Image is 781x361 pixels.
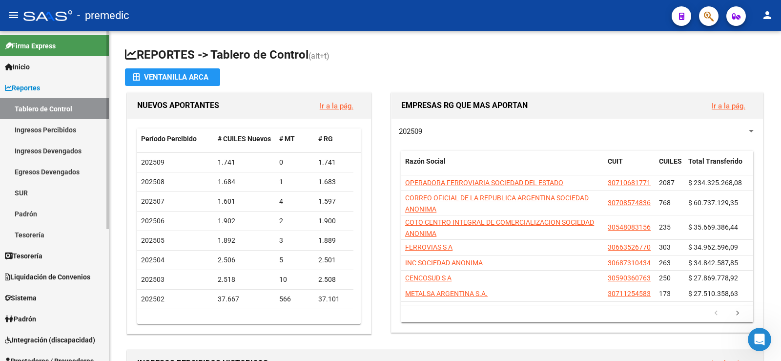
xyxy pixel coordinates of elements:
[405,274,452,282] span: CENCOSUD S A
[405,194,589,213] span: CORREO OFICIAL DE LA REPUBLICA ARGENTINA SOCIEDAD ANONIMA
[5,272,90,282] span: Liquidación de Convenios
[608,223,651,231] span: 30548083156
[318,235,349,246] div: 1.889
[279,157,310,168] div: 0
[608,179,651,187] span: 30710681771
[707,308,725,319] a: go to previous page
[604,151,655,183] datatable-header-cell: CUIT
[279,196,310,207] div: 4
[218,255,272,266] div: 2.506
[141,135,197,143] span: Período Percibido
[659,199,671,207] span: 768
[141,236,164,244] span: 202505
[279,176,310,188] div: 1
[405,259,483,267] span: INC SOCIEDAD ANONIMA
[279,135,295,143] span: # MT
[141,197,164,205] span: 202507
[218,135,271,143] span: # CUILES Nuevos
[659,223,671,231] span: 235
[308,51,329,61] span: (alt+t)
[314,128,353,149] datatable-header-cell: # RG
[218,235,272,246] div: 1.892
[655,151,684,183] datatable-header-cell: CUILES
[712,102,745,110] a: Ir a la pág.
[608,199,651,207] span: 30708574836
[608,157,623,165] span: CUIT
[688,223,738,231] span: $ 35.669.386,44
[688,290,738,297] span: $ 27.510.358,63
[279,255,310,266] div: 5
[659,179,675,187] span: 2087
[137,128,214,149] datatable-header-cell: Período Percibido
[318,255,349,266] div: 2.501
[218,176,272,188] div: 1.684
[218,274,272,285] div: 2.518
[214,128,276,149] datatable-header-cell: # CUILES Nuevos
[218,294,272,305] div: 37.667
[141,178,164,186] span: 202508
[125,47,765,64] h1: REPORTES -> Tablero de Control
[218,196,272,207] div: 1.601
[659,290,671,297] span: 173
[8,9,20,21] mat-icon: menu
[5,62,30,72] span: Inicio
[141,276,164,283] span: 202503
[401,101,528,110] span: EMPRESAS RG QUE MAS APORTAN
[318,176,349,188] div: 1.683
[279,215,310,227] div: 2
[77,5,129,26] span: - premedic
[318,294,349,305] div: 37.101
[141,158,164,166] span: 202509
[5,293,37,303] span: Sistema
[688,199,738,207] span: $ 60.737.129,35
[318,135,333,143] span: # RG
[5,41,56,51] span: Firma Express
[218,215,272,227] div: 1.902
[728,308,747,319] a: go to next page
[133,68,212,86] div: Ventanilla ARCA
[5,314,36,324] span: Padrón
[405,179,563,187] span: OPERADORA FERROVIARIA SOCIEDAD DEL ESTADO
[608,243,651,251] span: 30663526770
[688,179,742,187] span: $ 234.325.268,08
[279,274,310,285] div: 10
[688,274,738,282] span: $ 27.869.778,92
[684,151,753,183] datatable-header-cell: Total Transferido
[688,259,738,267] span: $ 34.842.587,85
[125,68,220,86] button: Ventanilla ARCA
[318,157,349,168] div: 1.741
[279,235,310,246] div: 3
[137,101,219,110] span: NUEVOS APORTANTES
[659,259,671,267] span: 263
[401,151,604,183] datatable-header-cell: Razón Social
[5,251,42,261] span: Tesorería
[141,256,164,264] span: 202504
[748,328,771,351] iframe: Intercom live chat
[405,243,452,251] span: FERROVIAS S A
[688,243,738,251] span: $ 34.962.596,09
[761,9,773,21] mat-icon: person
[141,217,164,225] span: 202506
[399,127,422,136] span: 202509
[5,335,95,345] span: Integración (discapacidad)
[688,157,742,165] span: Total Transferido
[318,215,349,227] div: 1.900
[608,259,651,267] span: 30687310434
[320,102,353,110] a: Ir a la pág.
[659,274,671,282] span: 250
[5,83,40,93] span: Reportes
[312,97,361,115] button: Ir a la pág.
[279,294,310,305] div: 566
[608,274,651,282] span: 30590360763
[318,274,349,285] div: 2.508
[659,157,682,165] span: CUILES
[405,157,446,165] span: Razón Social
[141,295,164,303] span: 202502
[659,243,671,251] span: 303
[608,290,651,297] span: 30711254583
[218,157,272,168] div: 1.741
[704,97,753,115] button: Ir a la pág.
[318,196,349,207] div: 1.597
[405,290,488,297] span: METALSA ARGENTINA S.A.
[275,128,314,149] datatable-header-cell: # MT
